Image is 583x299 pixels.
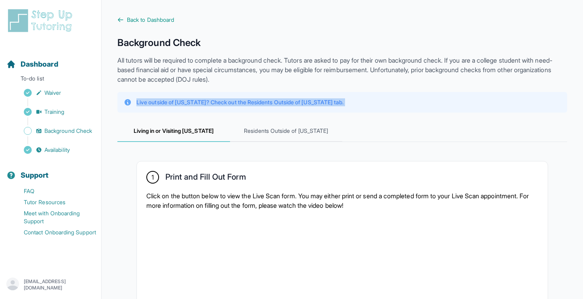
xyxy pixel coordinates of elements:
h2: Print and Fill Out Form [165,172,246,185]
span: Availability [44,146,70,154]
p: Live outside of [US_STATE]? Check out the Residents Outside of [US_STATE] tab. [136,98,343,106]
p: [EMAIL_ADDRESS][DOMAIN_NAME] [24,278,95,291]
p: To-do list [3,75,98,86]
span: Living in or Visiting [US_STATE] [117,121,230,142]
p: Click on the button below to view the Live Scan form. You may either print or send a completed fo... [146,191,538,210]
nav: Tabs [117,121,567,142]
a: Meet with Onboarding Support [6,208,101,227]
a: Availability [6,144,101,155]
a: FAQ [6,186,101,197]
span: Back to Dashboard [127,16,174,24]
a: Dashboard [6,59,58,70]
span: Background Check [44,127,92,135]
button: Dashboard [3,46,98,73]
button: [EMAIL_ADDRESS][DOMAIN_NAME] [6,278,95,292]
button: Support [3,157,98,184]
span: Residents Outside of [US_STATE] [230,121,343,142]
span: 1 [152,172,154,182]
span: Support [21,170,49,181]
img: logo [6,8,77,33]
a: Contact Onboarding Support [6,227,101,238]
a: Tutor Resources [6,197,101,208]
a: Training [6,106,101,117]
span: Dashboard [21,59,58,70]
span: Waiver [44,89,61,97]
a: Background Check [6,125,101,136]
a: Back to Dashboard [117,16,567,24]
span: Training [44,108,65,116]
h1: Background Check [117,36,567,49]
p: All tutors will be required to complete a background check. Tutors are asked to pay for their own... [117,56,567,84]
a: Waiver [6,87,101,98]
